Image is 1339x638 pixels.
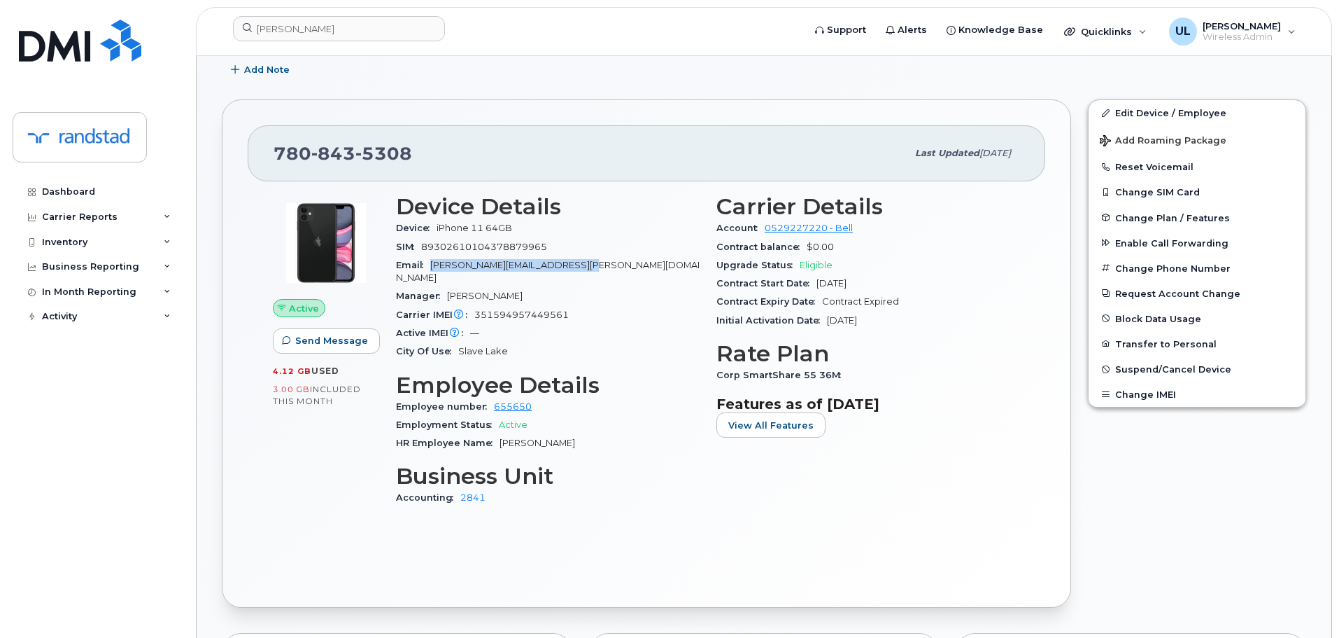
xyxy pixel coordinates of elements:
button: Enable Call Forwarding [1089,230,1305,256]
button: View All Features [716,412,826,438]
span: Contract balance [716,242,807,252]
span: Knowledge Base [958,23,1043,37]
span: Slave Lake [458,346,508,356]
a: 0529227220 - Bell [765,223,853,233]
span: [PERSON_NAME] [500,438,575,448]
span: Account [716,223,765,233]
span: Email [396,260,430,270]
button: Suspend/Cancel Device [1089,356,1305,382]
button: Change SIM Card [1089,179,1305,204]
span: View All Features [728,419,814,432]
span: Wireless Admin [1203,32,1281,43]
span: Change Plan / Features [1115,212,1230,223]
span: City Of Use [396,346,458,356]
span: Employment Status [396,419,499,430]
span: Active [499,419,527,430]
span: Carrier IMEI [396,310,474,320]
span: Quicklinks [1081,26,1132,37]
span: Support [827,23,866,37]
span: 5308 [355,143,412,164]
span: Contract Start Date [716,278,816,289]
span: [DATE] [827,315,857,326]
span: Corp SmartShare 55 36M [716,370,848,380]
span: Device [396,223,437,233]
a: Support [805,16,876,44]
span: Enable Call Forwarding [1115,237,1228,248]
span: included this month [273,384,361,407]
span: 3.00 GB [273,384,310,394]
span: $0.00 [807,242,834,252]
span: Alerts [898,23,927,37]
h3: Carrier Details [716,194,1020,219]
button: Change Plan / Features [1089,205,1305,230]
span: Last updated [915,148,979,158]
h3: Device Details [396,194,700,219]
span: 780 [274,143,412,164]
span: Initial Activation Date [716,315,827,326]
button: Add Note [222,57,302,83]
span: used [311,366,339,376]
h3: Features as of [DATE] [716,396,1020,412]
span: SIM [396,242,421,252]
button: Send Message [273,328,380,354]
button: Change IMEI [1089,382,1305,407]
button: Transfer to Personal [1089,331,1305,356]
span: Eligible [800,260,833,270]
div: Uraib Lakhani [1159,18,1305,46]
button: Change Phone Number [1089,256,1305,281]
a: Alerts [876,16,937,44]
span: Add Note [244,63,290,76]
h3: Rate Plan [716,341,1020,366]
span: 351594957449561 [474,310,569,320]
span: Employee number [396,401,494,412]
button: Add Roaming Package [1089,125,1305,154]
span: Add Roaming Package [1100,135,1226,148]
span: Contract Expiry Date [716,296,822,307]
a: 655650 [494,401,532,412]
button: Request Account Change [1089,281,1305,306]
button: Block Data Usage [1089,306,1305,331]
span: iPhone 11 64GB [437,223,512,233]
span: 843 [311,143,355,164]
span: [DATE] [816,278,846,289]
span: Manager [396,291,447,301]
span: [PERSON_NAME] [447,291,523,301]
button: Reset Voicemail [1089,154,1305,179]
span: Accounting [396,492,460,503]
span: Contract Expired [822,296,899,307]
span: Active IMEI [396,328,470,338]
input: Find something... [233,16,445,41]
a: Edit Device / Employee [1089,100,1305,125]
span: Upgrade Status [716,260,800,270]
img: iPhone_11.jpg [284,201,368,285]
span: — [470,328,479,338]
span: [PERSON_NAME][EMAIL_ADDRESS][PERSON_NAME][DOMAIN_NAME] [396,260,700,283]
span: Suspend/Cancel Device [1115,364,1231,375]
span: Active [289,302,319,315]
span: [DATE] [979,148,1011,158]
span: UL [1175,23,1191,40]
div: Quicklinks [1054,18,1156,46]
h3: Business Unit [396,464,700,489]
h3: Employee Details [396,373,700,398]
span: 89302610104378879965 [421,242,547,252]
span: [PERSON_NAME] [1203,20,1281,32]
span: HR Employee Name [396,438,500,448]
a: Knowledge Base [937,16,1053,44]
a: 2841 [460,492,486,503]
span: 4.12 GB [273,366,311,376]
span: Send Message [295,334,368,347]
